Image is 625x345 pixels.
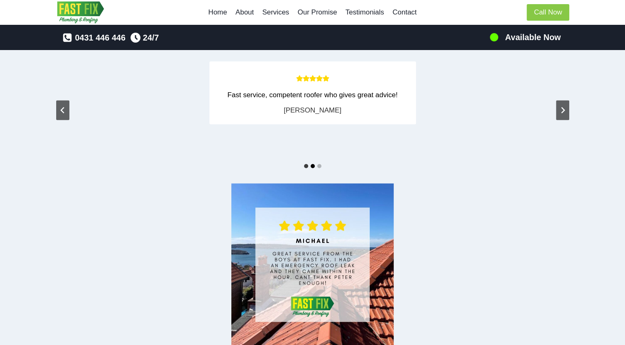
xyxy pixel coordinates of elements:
a: Services [258,2,294,22]
a: Our Promise [293,2,341,22]
ul: Select a slide to show [56,162,569,169]
button: Go to slide 3 [317,164,321,168]
div: 1 of 3 [71,61,555,146]
span: 24/7 [143,31,159,44]
span: 0431 446 446 [75,31,125,44]
div: Fast service, competent roofer who gives great advice! [218,89,408,101]
button: Go to last slide [56,100,69,120]
button: Go to slide 2 [311,164,315,168]
h5: Available Now [505,31,561,43]
a: Contact [388,2,421,22]
button: Go to slide 1 [304,164,308,168]
img: 100-percents.png [489,32,499,42]
div: [PERSON_NAME] [284,105,342,116]
a: Call Now [527,4,569,21]
a: Testimonials [341,2,388,22]
a: About [231,2,258,22]
nav: Primary Navigation [204,2,421,22]
a: 0431 446 446 [62,31,125,44]
a: Home [204,2,231,22]
button: Next slide [556,100,569,120]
